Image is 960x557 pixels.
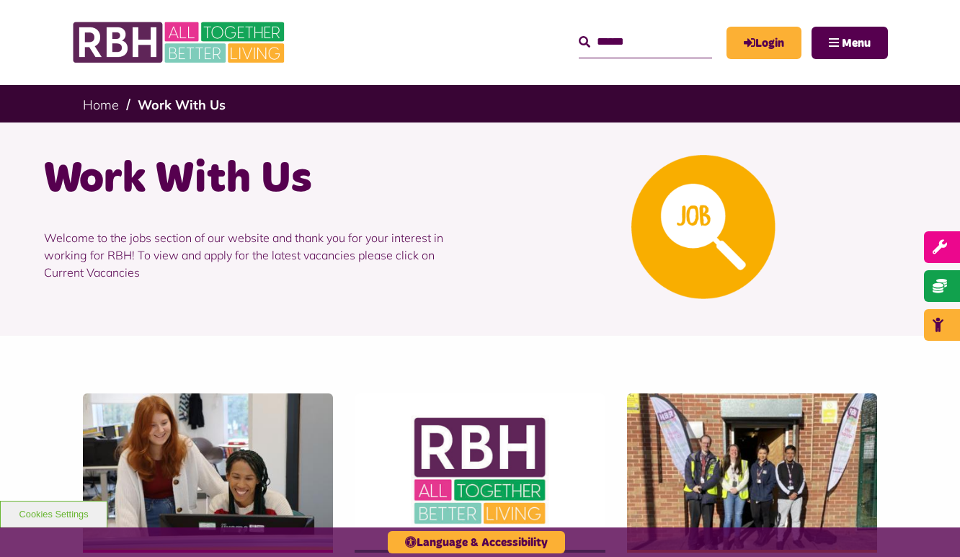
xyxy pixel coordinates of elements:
[138,97,226,113] a: Work With Us
[83,393,333,550] img: IMG 1470
[355,393,605,550] img: RBH Logo Social Media 480X360 (1)
[627,393,877,550] img: Dropinfreehold2
[72,14,288,71] img: RBH
[812,27,888,59] button: Navigation
[44,151,469,208] h1: Work With Us
[83,97,119,113] a: Home
[726,27,801,59] a: MyRBH
[895,492,960,557] iframe: Netcall Web Assistant for live chat
[44,208,469,303] p: Welcome to the jobs section of our website and thank you for your interest in working for RBH! To...
[631,155,775,299] img: Looking For A Job
[842,37,871,49] span: Menu
[388,531,565,553] button: Language & Accessibility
